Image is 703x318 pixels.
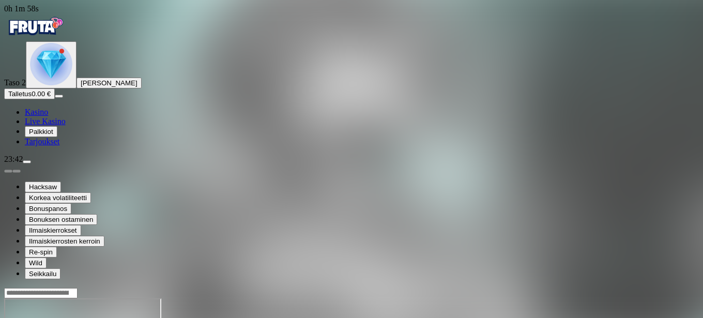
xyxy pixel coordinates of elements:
[25,181,61,192] button: Hacksaw
[25,258,47,268] button: Wild
[25,214,97,225] button: Bonuksen ostaminen
[12,170,21,173] button: next slide
[23,160,31,163] button: menu
[25,203,71,214] button: Bonuspanos
[29,216,93,223] span: Bonuksen ostaminen
[4,78,26,87] span: Taso 2
[81,79,137,87] span: [PERSON_NAME]
[4,88,55,99] button: Talletusplus icon0.00 €
[30,43,72,85] img: level unlocked
[77,78,142,88] button: [PERSON_NAME]
[4,170,12,173] button: prev slide
[25,108,48,116] span: Kasino
[8,90,32,98] span: Talletus
[29,248,53,256] span: Re-spin
[29,270,56,278] span: Seikkailu
[29,128,53,135] span: Palkkiot
[29,194,87,202] span: Korkea volatiliteetti
[25,192,91,203] button: Korkea volatiliteetti
[29,205,67,213] span: Bonuspanos
[26,41,77,88] button: level unlocked
[29,183,57,191] span: Hacksaw
[4,4,39,13] span: user session time
[25,137,59,146] a: gift-inverted iconTarjoukset
[25,268,60,279] button: Seikkailu
[25,247,57,258] button: Re-spin
[4,155,23,163] span: 23:42
[25,117,66,126] a: poker-chip iconLive Kasino
[25,117,66,126] span: Live Kasino
[29,237,100,245] span: Ilmaiskierrosten kerroin
[55,95,63,98] button: menu
[25,108,48,116] a: diamond iconKasino
[25,137,59,146] span: Tarjoukset
[29,259,42,267] span: Wild
[29,226,77,234] span: Ilmaiskierrokset
[25,236,104,247] button: Ilmaiskierrosten kerroin
[4,288,78,298] input: Search
[32,90,51,98] span: 0.00 €
[25,225,81,236] button: Ilmaiskierrokset
[4,32,66,41] a: Fruta
[25,126,57,137] button: reward iconPalkkiot
[4,13,699,146] nav: Primary
[4,13,66,39] img: Fruta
